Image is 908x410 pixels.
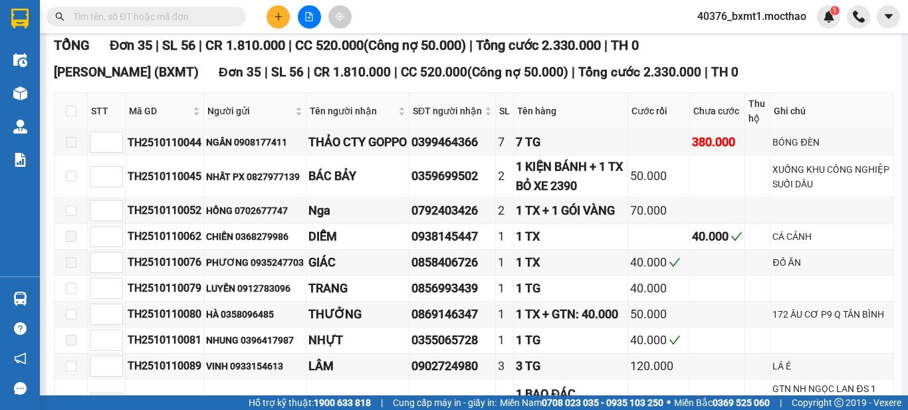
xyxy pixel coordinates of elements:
[206,255,304,270] div: PHƯƠNG 0935247703
[88,93,126,130] th: STT
[611,37,639,53] span: TH 0
[13,53,27,67] img: warehouse-icon
[516,133,625,152] div: 7 TG
[306,354,409,379] td: LÂM
[411,253,493,272] div: 0858406726
[411,305,493,324] div: 0869146347
[411,133,493,152] div: 0399464366
[498,279,511,298] div: 1
[156,37,159,53] span: |
[409,155,496,198] td: 0359699502
[516,357,625,375] div: 3 TG
[498,331,511,350] div: 1
[711,64,738,80] span: TH 0
[304,12,314,21] span: file-add
[692,133,742,152] div: 380.000
[630,253,687,272] div: 40.000
[772,135,891,150] div: BÓNG ĐÈN
[669,256,681,268] span: check
[498,167,511,185] div: 2
[630,305,687,324] div: 50.000
[745,93,771,130] th: Thu hộ
[126,276,204,302] td: TH2510110079
[306,130,409,155] td: THẢO CTY GOPPO
[393,395,497,410] span: Cung cấp máy in - giấy in:
[411,167,493,185] div: 0359699502
[411,331,493,350] div: 0355065728
[409,354,496,379] td: 0902724980
[394,64,397,80] span: |
[630,201,687,220] div: 70.000
[772,255,891,270] div: ĐỒ ĂN
[411,357,493,375] div: 0902724980
[411,279,493,298] div: 0856993439
[877,5,900,29] button: caret-down
[674,395,770,410] span: Miền Bắc
[128,202,201,219] div: TH2510110052
[126,302,204,328] td: TH2510110080
[314,64,391,80] span: CR 1.810.000
[129,104,190,118] span: Mã GD
[162,37,195,53] span: SL 56
[288,37,292,53] span: |
[498,133,511,152] div: 7
[830,6,840,15] sup: 1
[409,130,496,155] td: 0399464366
[364,37,368,53] span: (
[314,397,371,408] strong: 1900 633 818
[572,64,575,80] span: |
[516,157,625,195] div: 1 KIỆN BÁNH + 1 TX BỎ XE 2390
[713,397,770,408] strong: 0369 525 060
[409,302,496,328] td: 0869146347
[630,331,687,350] div: 40.000
[498,357,511,375] div: 3
[306,328,409,354] td: NHỰT
[128,228,201,245] div: TH2510110062
[498,201,511,220] div: 2
[516,279,625,298] div: 1 TG
[128,168,201,185] div: TH2510110045
[780,395,782,410] span: |
[11,9,29,29] img: logo-vxr
[13,120,27,134] img: warehouse-icon
[308,253,407,272] div: GIÁC
[578,64,701,80] span: Tổng cước 2.330.000
[307,64,310,80] span: |
[516,227,625,246] div: 1 TX
[413,104,482,118] span: SĐT người nhận
[206,359,304,373] div: VINH 0933154613
[73,9,230,24] input: Tìm tên, số ĐT hoặc mã đơn
[772,162,891,191] div: XUỐNG KHU CÔNG NGHIỆP SUỐI DẦU
[461,37,466,53] span: )
[564,64,568,80] span: )
[295,37,364,53] span: CC 520.000
[823,11,835,23] img: icon-new-feature
[13,86,27,100] img: warehouse-icon
[542,397,663,408] strong: 0708 023 035 - 0935 103 250
[126,155,204,198] td: TH2510110045
[731,231,742,243] span: check
[469,37,473,53] span: |
[401,64,467,80] span: CC 520.000
[306,302,409,328] td: THƯỞNG
[308,305,407,324] div: THƯỞNG
[368,37,461,53] span: Công nợ 50.000
[772,229,891,244] div: CÁ CẢNH
[128,254,201,270] div: TH2510110076
[308,133,407,152] div: THẢO CTY GOPPO
[467,64,472,80] span: (
[853,11,865,23] img: phone-icon
[516,331,625,350] div: 1 TG
[772,359,891,373] div: LÁ É
[128,332,201,348] div: TH2510110081
[207,104,292,118] span: Người gửi
[13,153,27,167] img: solution-icon
[128,306,201,322] div: TH2510110080
[409,250,496,276] td: 0858406726
[832,6,837,15] span: 1
[476,37,601,53] span: Tổng cước 2.330.000
[298,5,321,29] button: file-add
[265,64,268,80] span: |
[306,224,409,250] td: DIỄM
[13,292,27,306] img: warehouse-icon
